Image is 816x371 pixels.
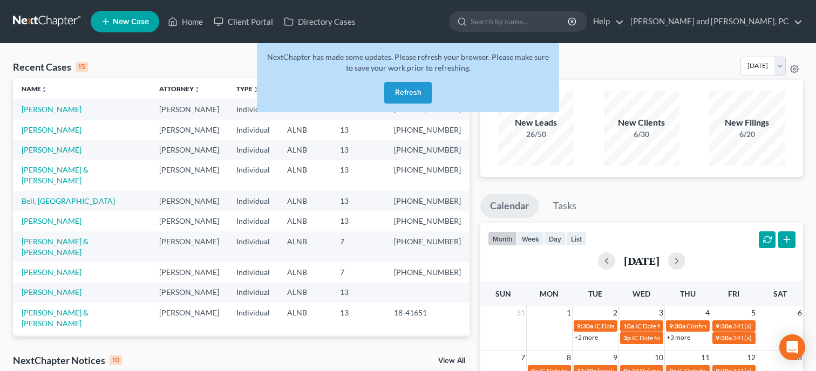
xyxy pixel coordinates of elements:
td: [PHONE_NUMBER] [385,191,470,211]
td: [PERSON_NAME] [151,283,228,303]
td: [PERSON_NAME] [151,99,228,119]
td: [PHONE_NUMBER] [385,262,470,282]
span: Sun [495,289,511,298]
span: New Case [113,18,149,26]
h2: [DATE] [624,255,659,266]
td: ALNB [278,191,331,211]
td: 13 [331,283,385,303]
span: 9:30a [669,322,685,330]
span: 4 [704,306,711,319]
td: 7 [331,262,385,282]
span: 9:30a [577,322,593,330]
a: [PERSON_NAME] [22,125,81,134]
a: Nameunfold_more [22,85,47,93]
div: 6/20 [709,129,785,140]
a: +2 more [574,333,598,341]
td: ALNB [278,140,331,160]
a: [PERSON_NAME] [22,105,81,114]
span: Mon [540,289,559,298]
a: +3 more [667,333,690,341]
a: [PERSON_NAME] and [PERSON_NAME], PC [625,12,803,31]
td: ALNB [278,334,331,365]
td: [PERSON_NAME] [151,262,228,282]
a: [PERSON_NAME] [22,145,81,154]
td: [PERSON_NAME] [151,160,228,191]
td: ALNB [278,120,331,140]
span: NextChapter has made some updates. Please refresh your browser. Please make sure to save your wor... [267,52,549,72]
a: Help [588,12,624,31]
td: 13 [331,211,385,231]
span: 6 [797,306,803,319]
a: [PERSON_NAME] [22,267,81,277]
span: Tue [588,289,602,298]
span: IC Date for [PERSON_NAME] [635,322,718,330]
td: [PHONE_NUMBER] [385,140,470,160]
i: unfold_more [41,86,47,93]
span: 3p [623,334,631,342]
div: New Clients [604,116,679,129]
span: Fri [728,289,739,298]
a: [PERSON_NAME] & [PERSON_NAME] [22,308,89,328]
a: [PERSON_NAME] [22,287,81,297]
input: Search by name... [471,11,569,31]
a: Tasks [543,194,586,218]
span: IC Date for [PERSON_NAME] [632,334,715,342]
div: New Filings [709,116,785,129]
button: day [544,231,566,246]
span: 9 [612,351,618,364]
span: 11 [700,351,711,364]
a: Typeunfold_more [236,85,259,93]
td: Individual [228,303,278,333]
td: 13 [331,140,385,160]
td: 7 [331,231,385,262]
a: Client Portal [208,12,278,31]
td: [PERSON_NAME] [151,191,228,211]
td: 13 [331,191,385,211]
td: [PERSON_NAME] [151,231,228,262]
td: ALNB [278,283,331,303]
td: Individual [228,191,278,211]
a: Attorneyunfold_more [159,85,200,93]
span: Sat [773,289,787,298]
span: Confirmation hearing for [PERSON_NAME] [686,322,809,330]
button: week [517,231,544,246]
td: Individual [228,262,278,282]
td: Individual [228,211,278,231]
button: Refresh [384,82,432,104]
td: [PERSON_NAME] [151,120,228,140]
span: 12 [746,351,757,364]
td: 13 [331,120,385,140]
span: 10 [654,351,664,364]
td: Individual [228,160,278,191]
button: month [488,231,517,246]
td: [PHONE_NUMBER] [385,160,470,191]
span: IC Date for [PERSON_NAME] [594,322,677,330]
td: [PHONE_NUMBER] [385,211,470,231]
td: ALNB [278,231,331,262]
span: 9:30a [716,334,732,342]
span: Thu [680,289,696,298]
span: 9:30a [716,322,732,330]
td: ALNB [278,211,331,231]
td: ALNB [278,262,331,282]
div: Recent Cases [13,60,88,73]
td: 20-40781 [385,334,470,365]
td: ALNB [278,303,331,333]
i: unfold_more [253,86,259,93]
div: 15 [76,62,88,72]
span: 5 [750,306,757,319]
div: 10 [110,355,122,365]
div: NextChapter Notices [13,354,122,367]
a: [PERSON_NAME] & [PERSON_NAME] [22,237,89,257]
a: Bell, [GEOGRAPHIC_DATA] [22,196,115,205]
td: [PERSON_NAME] [151,303,228,333]
span: 1 [566,306,572,319]
td: Individual [228,283,278,303]
a: View All [438,357,465,365]
div: 6/30 [604,129,679,140]
td: Individual [228,140,278,160]
div: 26/50 [498,129,574,140]
a: Directory Cases [278,12,361,31]
td: 13 [331,160,385,191]
span: 8 [566,351,572,364]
